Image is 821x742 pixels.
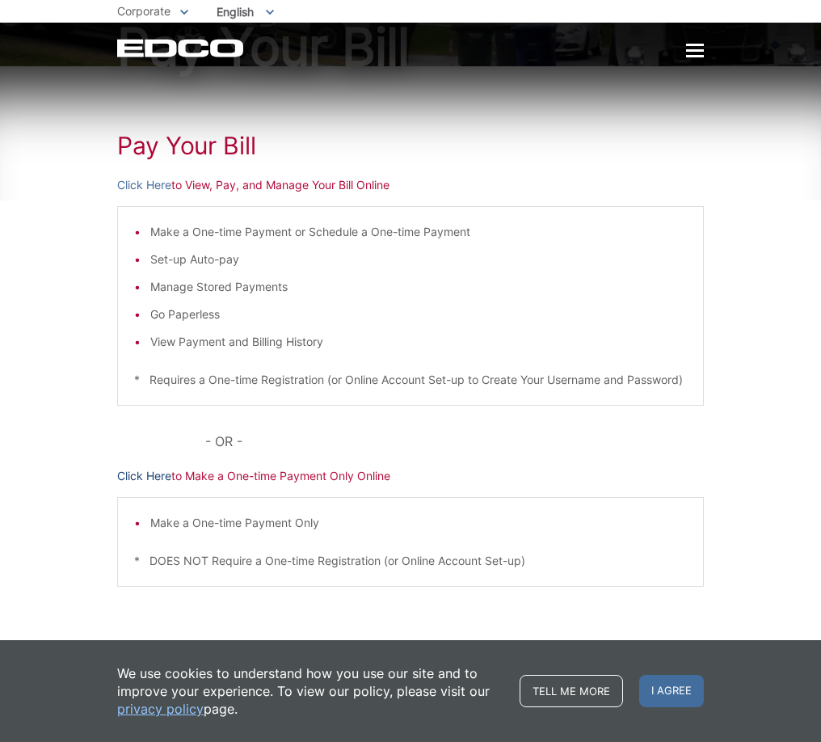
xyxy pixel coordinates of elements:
li: Manage Stored Payments [150,278,687,296]
p: - OR - [205,430,704,453]
li: Make a One-time Payment Only [150,514,687,532]
span: I agree [639,675,704,707]
li: View Payment and Billing History [150,333,687,351]
h1: Pay Your Bill [117,21,704,73]
a: Tell me more [520,675,623,707]
p: to Make a One-time Payment Only Online [117,467,704,485]
p: We use cookies to understand how you use our site and to improve your experience. To view our pol... [117,664,503,718]
span: Corporate [117,4,171,18]
h1: Pay Your Bill [117,131,704,160]
p: * DOES NOT Require a One-time Registration (or Online Account Set-up) [134,552,687,570]
li: Set-up Auto-pay [150,251,687,268]
a: Click Here [117,467,171,485]
p: * Requires a One-time Registration (or Online Account Set-up to Create Your Username and Password) [134,371,687,389]
a: EDCD logo. Return to the homepage. [117,39,246,57]
li: Go Paperless [150,306,687,323]
li: Make a One-time Payment or Schedule a One-time Payment [150,223,687,241]
p: to View, Pay, and Manage Your Bill Online [117,176,704,194]
a: privacy policy [117,700,204,718]
a: Click Here [117,176,171,194]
